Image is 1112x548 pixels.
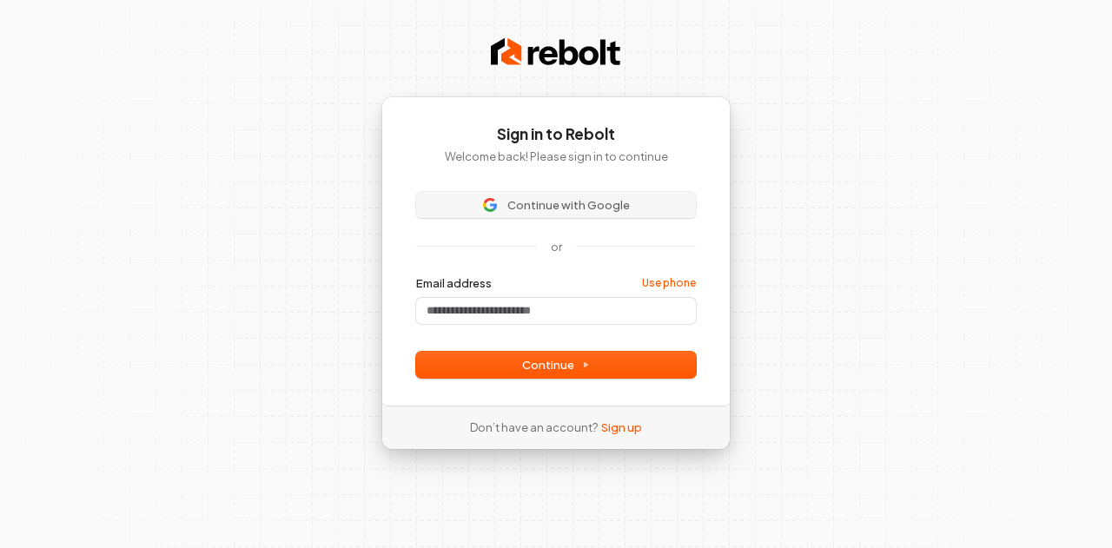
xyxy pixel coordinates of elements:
span: Continue with Google [507,197,630,213]
p: or [551,239,562,254]
a: Use phone [642,276,696,290]
p: Welcome back! Please sign in to continue [416,149,696,164]
img: Sign in with Google [483,198,497,212]
a: Sign up [601,419,642,435]
label: Email address [416,275,492,291]
button: Continue [416,352,696,378]
h1: Sign in to Rebolt [416,124,696,145]
button: Sign in with GoogleContinue with Google [416,192,696,218]
span: Don’t have an account? [470,419,598,435]
span: Continue [522,357,590,373]
img: Rebolt Logo [491,35,621,69]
